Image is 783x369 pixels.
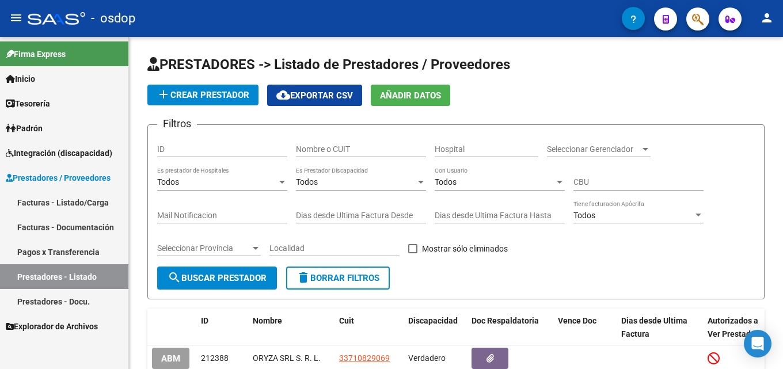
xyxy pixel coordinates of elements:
[708,316,758,338] span: Autorizados a Ver Prestador
[573,211,595,220] span: Todos
[553,309,617,347] datatable-header-cell: Vence Doc
[467,309,553,347] datatable-header-cell: Doc Respaldatoria
[6,48,66,60] span: Firma Express
[157,116,197,132] h3: Filtros
[6,73,35,85] span: Inicio
[760,11,774,25] mat-icon: person
[6,122,43,135] span: Padrón
[6,320,98,333] span: Explorador de Archivos
[253,316,282,325] span: Nombre
[157,88,170,101] mat-icon: add
[276,90,353,101] span: Exportar CSV
[6,147,112,159] span: Integración (discapacidad)
[371,85,450,106] button: Añadir Datos
[617,309,703,347] datatable-header-cell: Dias desde Ultima Factura
[6,97,50,110] span: Tesorería
[201,353,229,363] span: 212388
[286,267,390,290] button: Borrar Filtros
[157,244,250,253] span: Seleccionar Provincia
[404,309,467,347] datatable-header-cell: Discapacidad
[201,316,208,325] span: ID
[248,309,335,347] datatable-header-cell: Nombre
[380,90,441,101] span: Añadir Datos
[196,309,248,347] datatable-header-cell: ID
[161,353,180,364] span: ABM
[253,352,330,365] div: ORYZA SRL S. R. L.
[157,90,249,100] span: Crear Prestador
[339,353,390,363] span: 33710829069
[621,316,687,338] span: Dias desde Ultima Factura
[267,85,362,106] button: Exportar CSV
[296,177,318,187] span: Todos
[297,273,379,283] span: Borrar Filtros
[276,88,290,102] mat-icon: cloud_download
[152,348,189,369] button: ABM
[408,316,458,325] span: Discapacidad
[297,271,310,284] mat-icon: delete
[408,353,446,363] span: Verdadero
[339,316,354,325] span: Cuit
[703,309,766,347] datatable-header-cell: Autorizados a Ver Prestador
[422,242,508,256] span: Mostrar sólo eliminados
[157,177,179,187] span: Todos
[547,144,640,154] span: Seleccionar Gerenciador
[9,11,23,25] mat-icon: menu
[744,330,771,357] div: Open Intercom Messenger
[168,271,181,284] mat-icon: search
[168,273,267,283] span: Buscar Prestador
[472,316,539,325] span: Doc Respaldatoria
[147,85,259,105] button: Crear Prestador
[91,6,135,31] span: - osdop
[335,309,404,347] datatable-header-cell: Cuit
[6,172,111,184] span: Prestadores / Proveedores
[558,316,596,325] span: Vence Doc
[157,267,277,290] button: Buscar Prestador
[435,177,457,187] span: Todos
[147,56,510,73] span: PRESTADORES -> Listado de Prestadores / Proveedores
